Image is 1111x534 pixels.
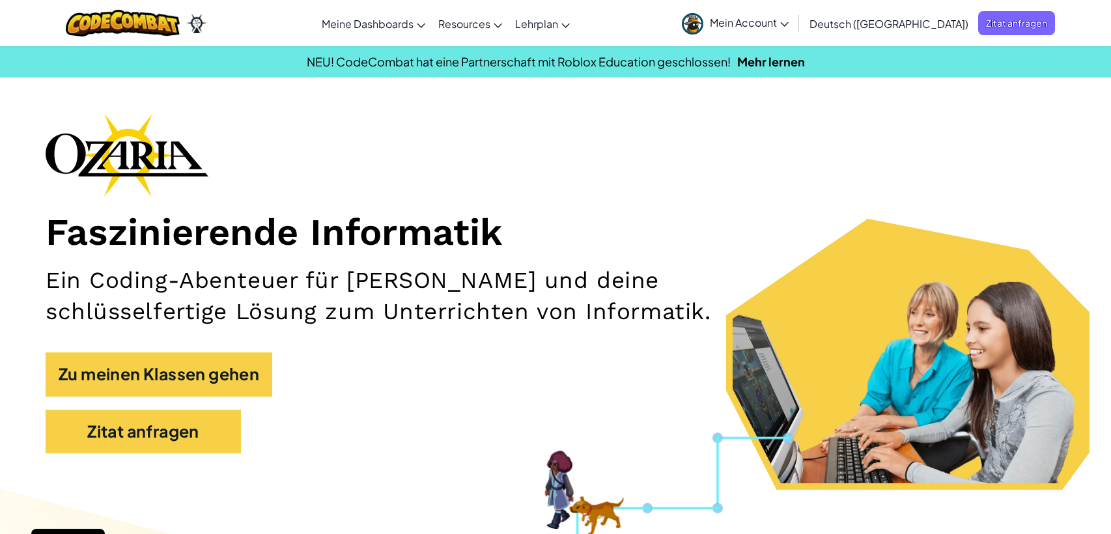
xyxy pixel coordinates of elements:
img: CodeCombat logo [66,10,180,36]
img: Ozaria branding logo [46,113,208,197]
a: Lehrplan [509,6,576,41]
span: Deutsch ([GEOGRAPHIC_DATA]) [809,17,968,31]
img: avatar [682,13,703,35]
span: Mein Account [710,16,789,29]
span: Lehrplan [515,17,558,31]
span: Resources [438,17,490,31]
span: Meine Dashboards [322,17,414,31]
a: Zitat anfragen [46,410,241,453]
a: Mehr lernen [737,54,805,69]
h1: Faszinierende Informatik [46,210,1065,255]
a: Meine Dashboards [315,6,432,41]
a: Mein Account [675,3,795,44]
a: Resources [432,6,509,41]
h2: Ein Coding-Abenteuer für [PERSON_NAME] und deine schlüsselfertige Lösung zum Unterrichten von Inf... [46,264,729,326]
a: Deutsch ([GEOGRAPHIC_DATA]) [803,6,975,41]
span: NEU! CodeCombat hat eine Partnerschaft mit Roblox Education geschlossen! [307,54,731,69]
img: Ozaria [186,14,207,33]
a: Zu meinen Klassen gehen [46,352,272,396]
a: Zitat anfragen [978,11,1055,35]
